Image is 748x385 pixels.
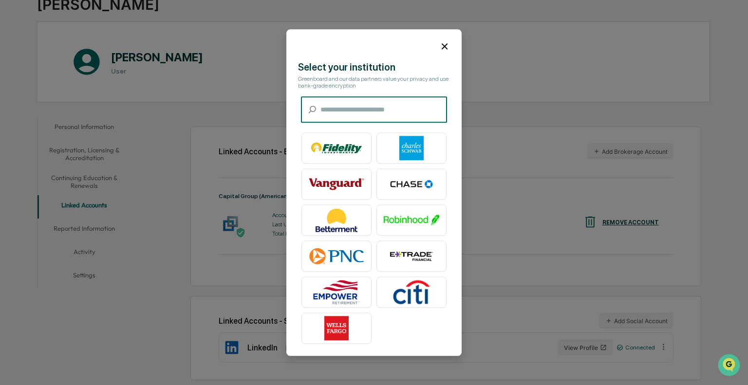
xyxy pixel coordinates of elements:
img: Charles Schwab [384,136,439,160]
span: Data Lookup [19,141,61,151]
img: PNC [309,244,364,268]
div: Greenboard and our data partners value your privacy and use bank-grade encryption [298,75,450,89]
div: 🔎 [10,142,18,150]
a: 🔎Data Lookup [6,137,65,155]
img: Betterment [309,208,364,232]
img: Empower Retirement [309,280,364,304]
iframe: Open customer support [717,353,743,379]
img: Citibank [384,280,439,304]
div: 🗄️ [71,124,78,131]
span: Preclearance [19,123,63,132]
span: Attestations [80,123,121,132]
p: How can we help? [10,20,177,36]
img: Fidelity Investments [309,136,364,160]
img: Chase [384,172,439,196]
img: Vanguard [309,172,364,196]
span: Pylon [97,165,118,172]
div: Select your institution [298,61,450,73]
button: Start new chat [166,77,177,89]
img: E*TRADE [384,244,439,268]
a: Powered byPylon [69,165,118,172]
img: 1746055101610-c473b297-6a78-478c-a979-82029cc54cd1 [10,74,27,92]
a: 🖐️Preclearance [6,119,67,136]
img: Robinhood [384,208,439,232]
img: Wells Fargo [309,316,364,340]
div: Start new chat [33,74,160,84]
div: 🖐️ [10,124,18,131]
a: 🗄️Attestations [67,119,125,136]
div: We're available if you need us! [33,84,123,92]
